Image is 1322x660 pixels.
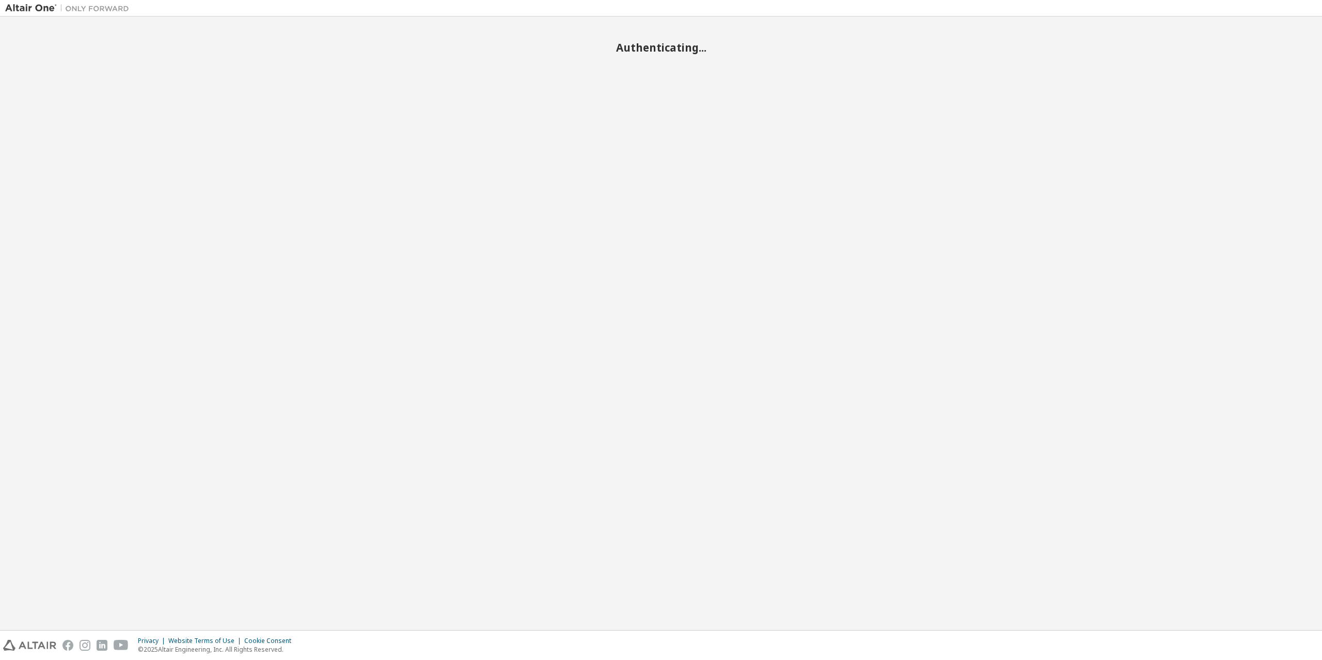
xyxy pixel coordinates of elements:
img: youtube.svg [114,640,129,651]
img: Altair One [5,3,134,13]
img: linkedin.svg [97,640,107,651]
h2: Authenticating... [5,41,1317,54]
div: Privacy [138,637,168,645]
img: facebook.svg [62,640,73,651]
div: Cookie Consent [244,637,297,645]
img: altair_logo.svg [3,640,56,651]
div: Website Terms of Use [168,637,244,645]
p: © 2025 Altair Engineering, Inc. All Rights Reserved. [138,645,297,654]
img: instagram.svg [80,640,90,651]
